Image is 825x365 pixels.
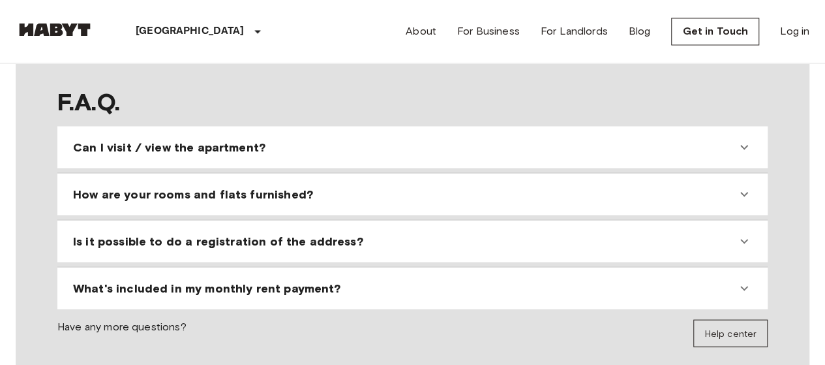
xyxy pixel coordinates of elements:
a: Log in [780,24,809,39]
span: Have any more questions? [57,319,187,347]
div: Can I visit / view the apartment? [63,131,762,163]
span: F.A.Q. [57,88,768,116]
img: Habyt [16,23,94,36]
p: [GEOGRAPHIC_DATA] [136,24,245,39]
a: For Landlords [541,24,608,39]
span: Help center [704,328,757,339]
a: About [406,24,436,39]
span: What's included in my monthly rent payment? [73,280,340,296]
div: How are your rooms and flats furnished? [63,178,762,210]
a: Help center [693,319,768,347]
a: Blog [629,24,651,39]
a: For Business [457,24,520,39]
span: Can I visit / view the apartment? [73,139,265,155]
div: Is it possible to do a registration of the address? [63,225,762,257]
span: How are your rooms and flats furnished? [73,186,313,202]
div: What's included in my monthly rent payment? [63,272,762,304]
a: Get in Touch [671,18,759,45]
span: Is it possible to do a registration of the address? [73,233,363,249]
